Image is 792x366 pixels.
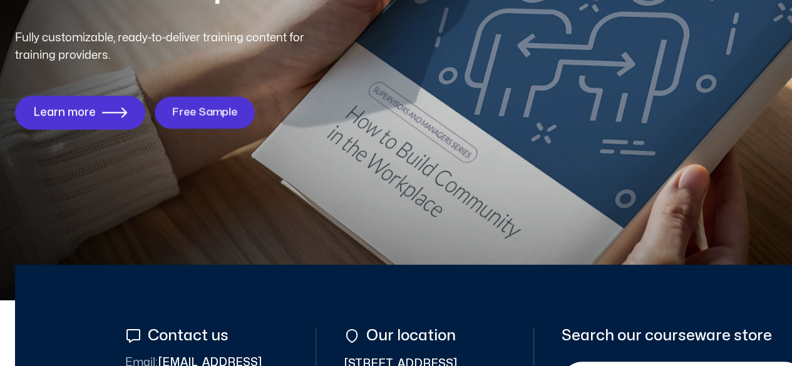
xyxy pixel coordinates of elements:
span: Contact us [145,327,229,344]
span: Learn more [33,106,96,119]
a: Free Sample [155,96,255,128]
p: Fully customizable, ready-to-deliver training content for training providers. [15,29,327,64]
span: Free Sample [172,106,237,118]
span: Search our courseware store [562,327,772,344]
a: Learn more [15,96,145,130]
span: Our location [363,327,456,344]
